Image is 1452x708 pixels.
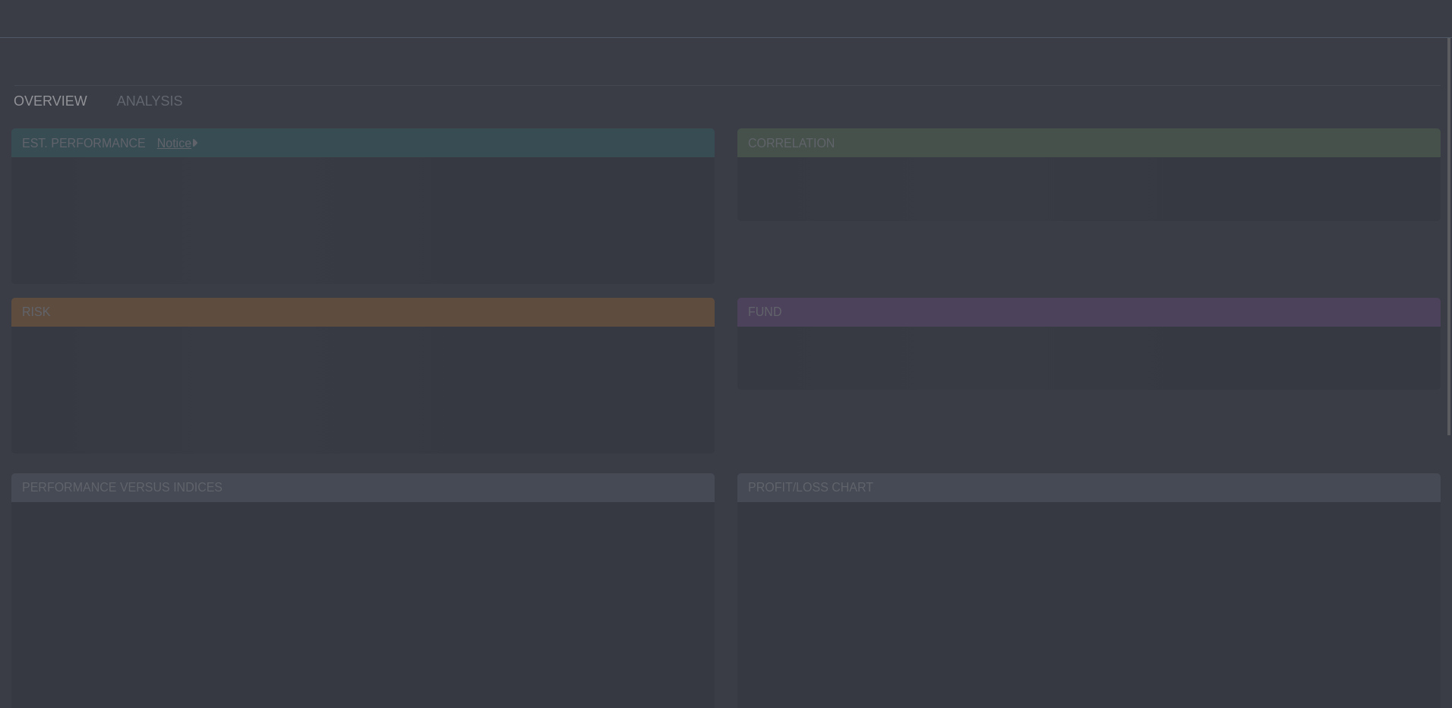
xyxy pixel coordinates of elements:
[146,137,191,150] a: Notice
[11,473,715,502] div: PERFORMANCE VERSUS INDICES
[146,135,197,152] div: Notice
[737,128,1441,157] div: CORRELATION
[11,128,715,157] div: EST. PERFORMANCE
[106,86,201,116] a: ANALYSIS
[2,86,106,116] a: OVERVIEW
[737,473,1441,502] div: PROFIT/LOSS CHART
[737,298,1441,327] div: FUND
[11,298,715,327] div: RISK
